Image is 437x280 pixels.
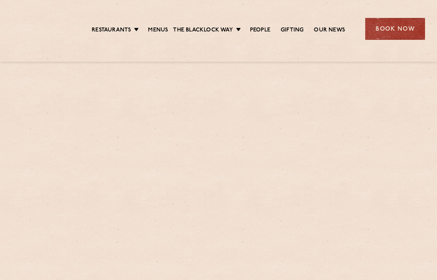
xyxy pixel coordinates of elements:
[92,26,131,35] a: Restaurants
[173,26,232,35] a: The Blacklock Way
[281,26,303,35] a: Gifting
[148,26,168,35] a: Menus
[12,8,75,50] img: svg%3E
[314,26,345,35] a: Our News
[250,26,270,35] a: People
[365,18,425,40] div: Book Now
